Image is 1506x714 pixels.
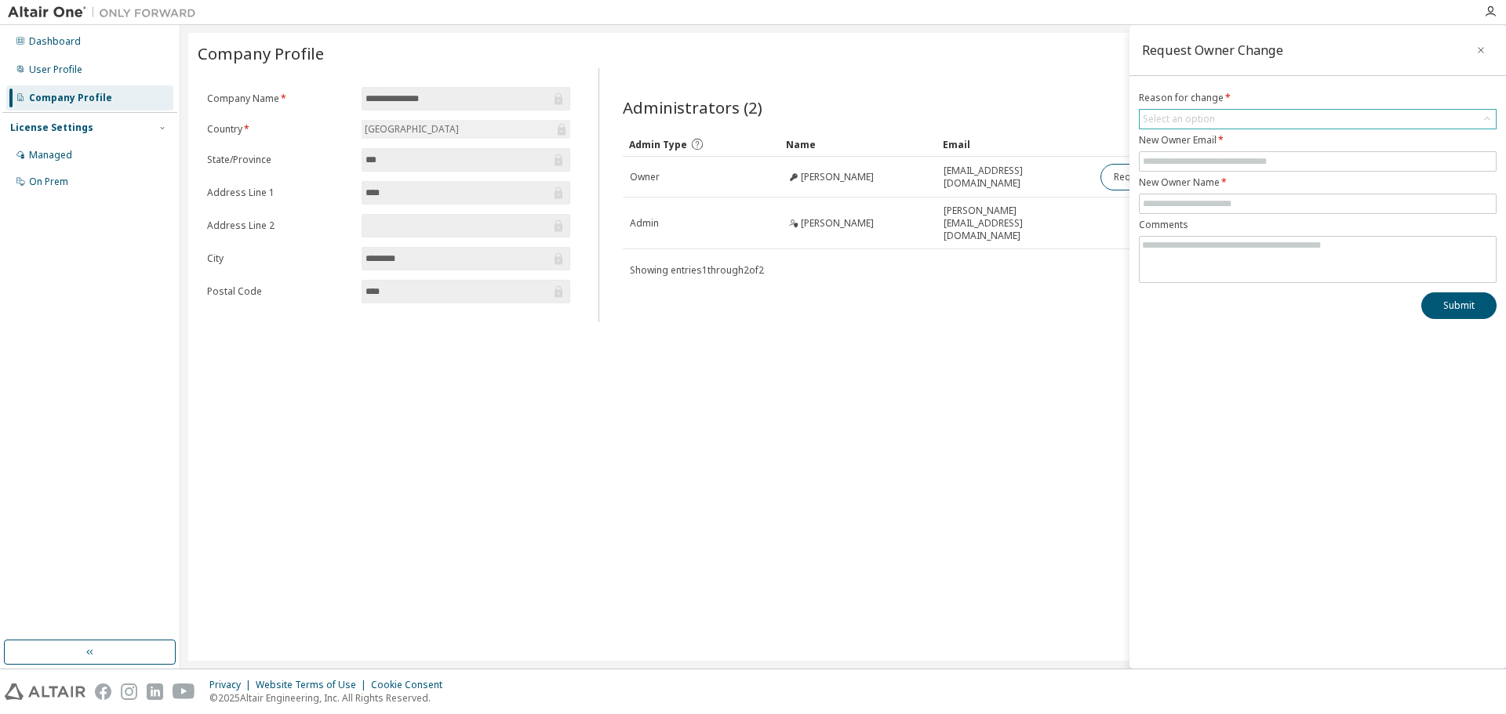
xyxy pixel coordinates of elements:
[1139,219,1497,231] label: Comments
[1421,292,1497,319] button: Submit
[209,679,256,691] div: Privacy
[147,683,163,700] img: linkedin.svg
[944,205,1086,242] span: [PERSON_NAME][EMAIL_ADDRESS][DOMAIN_NAME]
[1139,134,1497,147] label: New Owner Email
[623,96,762,118] span: Administrators (2)
[1140,110,1496,129] div: Select an option
[29,92,112,104] div: Company Profile
[207,285,352,298] label: Postal Code
[630,263,764,277] span: Showing entries 1 through 2 of 2
[943,132,1087,157] div: Email
[1143,113,1215,125] div: Select an option
[944,165,1086,190] span: [EMAIL_ADDRESS][DOMAIN_NAME]
[29,63,82,76] div: User Profile
[173,683,195,700] img: youtube.svg
[8,5,204,20] img: Altair One
[207,123,352,136] label: Country
[629,138,687,151] span: Admin Type
[1139,176,1497,189] label: New Owner Name
[1142,44,1283,56] div: Request Owner Change
[10,121,93,134] div: License Settings
[630,217,659,230] span: Admin
[29,149,72,161] div: Managed
[207,219,352,232] label: Address Line 2
[630,171,660,183] span: Owner
[207,187,352,199] label: Address Line 1
[1139,92,1497,104] label: Reason for change
[209,691,452,705] p: © 2025 Altair Engineering, Inc. All Rights Reserved.
[207,252,352,265] label: City
[121,683,137,700] img: instagram.svg
[198,42,324,64] span: Company Profile
[207,92,352,105] label: Company Name
[256,679,371,691] div: Website Terms of Use
[95,683,111,700] img: facebook.svg
[786,132,930,157] div: Name
[371,679,452,691] div: Cookie Consent
[1100,164,1233,190] button: Request Owner Change
[801,171,874,183] span: [PERSON_NAME]
[801,217,874,230] span: [PERSON_NAME]
[29,176,68,188] div: On Prem
[29,35,81,48] div: Dashboard
[5,683,85,700] img: altair_logo.svg
[362,121,461,138] div: [GEOGRAPHIC_DATA]
[362,120,570,139] div: [GEOGRAPHIC_DATA]
[207,154,352,166] label: State/Province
